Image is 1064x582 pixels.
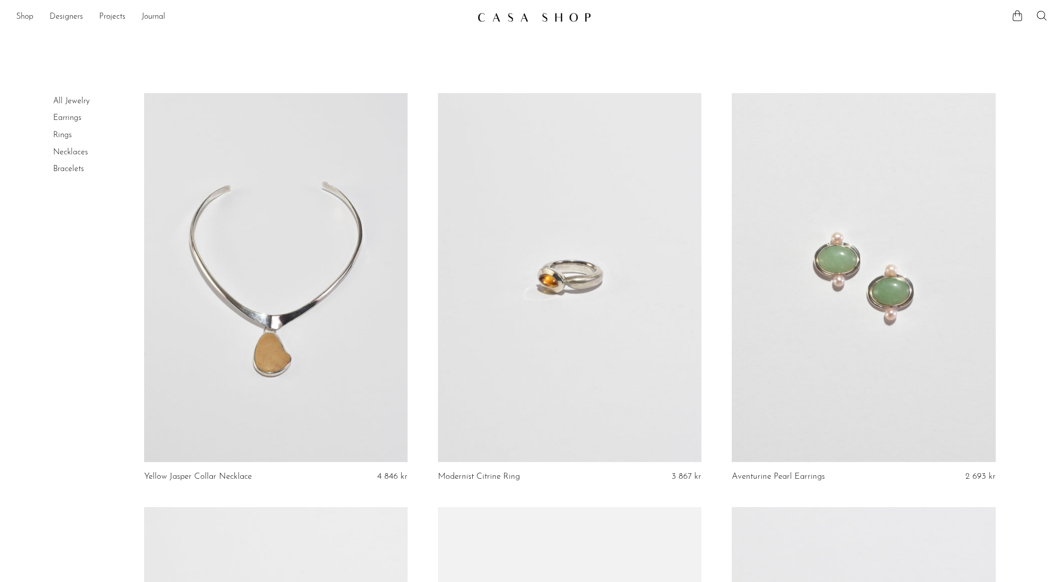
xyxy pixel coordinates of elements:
span: 4 846 kr [377,472,408,481]
nav: Desktop navigation [16,9,469,26]
a: Earrings [53,114,81,122]
a: Projects [99,11,125,24]
span: 2 693 kr [965,472,996,481]
a: Modernist Citrine Ring [438,472,520,481]
a: Designers [50,11,83,24]
a: Rings [53,131,72,139]
a: Yellow Jasper Collar Necklace [144,472,252,481]
ul: NEW HEADER MENU [16,9,469,26]
a: Journal [142,11,165,24]
a: Shop [16,11,33,24]
a: Bracelets [53,165,84,173]
a: Necklaces [53,148,88,156]
a: All Jewelry [53,97,90,105]
a: Aventurine Pearl Earrings [732,472,825,481]
span: 3 867 kr [672,472,701,481]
